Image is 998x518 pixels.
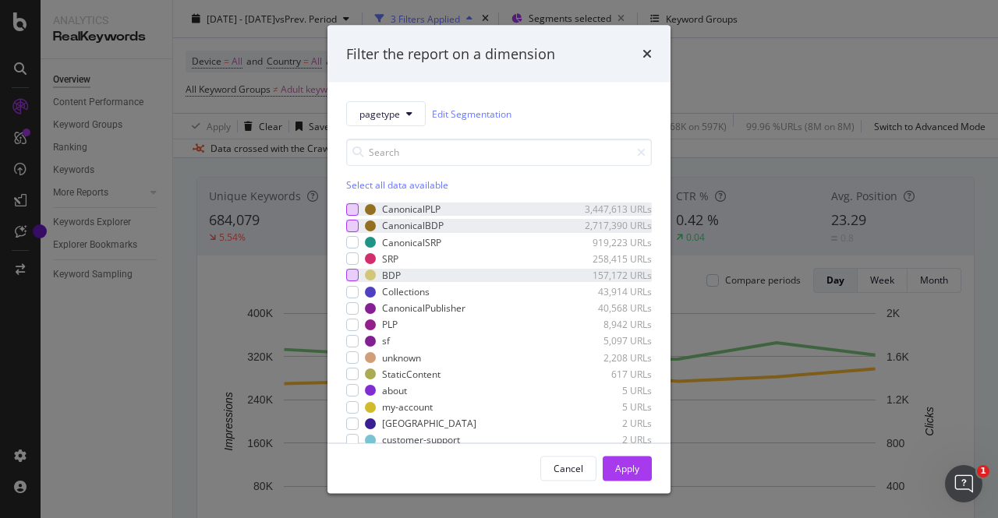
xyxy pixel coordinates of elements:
[575,285,652,298] div: 43,914 URLs
[615,461,639,474] div: Apply
[382,351,421,364] div: unknown
[575,417,652,430] div: 2 URLs
[346,44,555,64] div: Filter the report on a dimension
[575,351,652,364] div: 2,208 URLs
[346,178,652,192] div: Select all data available
[382,268,401,281] div: BDP
[346,101,426,126] button: pagetype
[575,334,652,347] div: 5,097 URLs
[382,203,441,216] div: CanonicalPLP
[945,465,982,502] iframe: Intercom live chat
[575,235,652,248] div: 919,223 URLs
[575,203,652,216] div: 3,447,613 URLs
[382,400,433,414] div: my-account
[540,456,596,481] button: Cancel
[359,107,400,120] span: pagetype
[432,105,511,122] a: Edit Segmentation
[554,461,583,474] div: Cancel
[575,318,652,331] div: 8,942 URLs
[382,417,476,430] div: [GEOGRAPHIC_DATA]
[382,318,398,331] div: PLP
[575,367,652,380] div: 617 URLs
[603,456,652,481] button: Apply
[382,433,460,446] div: customer-support
[575,400,652,414] div: 5 URLs
[382,334,390,347] div: sf
[382,367,441,380] div: StaticContent
[382,219,444,232] div: CanonicalBDP
[575,219,652,232] div: 2,717,390 URLs
[642,44,652,64] div: times
[575,383,652,396] div: 5 URLs
[575,433,652,446] div: 2 URLs
[382,252,398,265] div: SRP
[346,139,652,166] input: Search
[575,301,652,315] div: 40,568 URLs
[382,235,441,248] div: CanonicalSRP
[327,25,671,493] div: modal
[382,301,465,315] div: CanonicalPublisher
[382,383,407,396] div: about
[575,268,652,281] div: 157,172 URLs
[977,465,989,477] span: 1
[382,285,430,298] div: Collections
[575,252,652,265] div: 258,415 URLs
